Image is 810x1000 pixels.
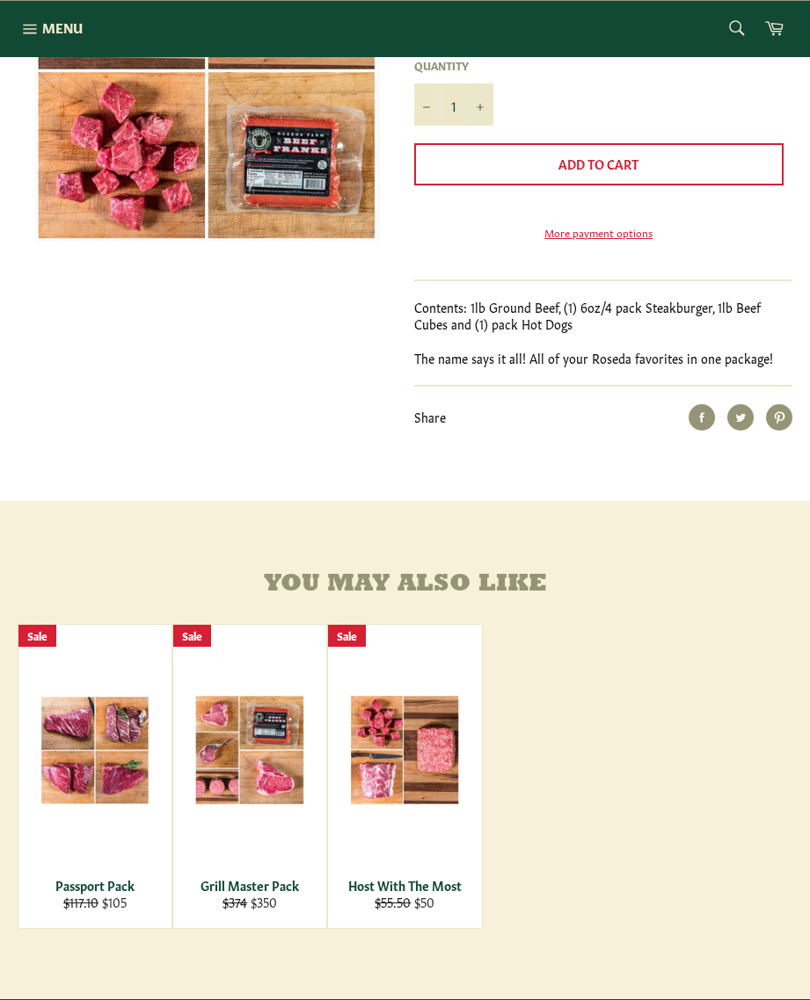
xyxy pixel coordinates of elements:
[375,893,411,910] s: $55.50
[339,894,471,910] div: $50
[339,877,471,894] div: Host With The Most
[185,877,316,894] div: Grill Master Pack
[173,625,211,647] div: Sale
[414,143,784,185] button: Add to Cart
[350,695,459,805] img: Host With The Most
[467,83,493,126] button: Increase item quantity by one
[18,624,172,929] a: Passport Pack Passport Pack $117.10 $105
[18,625,56,647] div: Sale
[30,894,161,910] div: $105
[42,18,83,37] span: Menu
[63,893,99,910] s: $117.10
[40,696,150,805] img: Passport Pack
[327,624,482,929] a: Host With The Most Host With The Most $55.50 $50
[328,625,366,647] div: Sale
[558,155,639,172] span: Add to Cart
[414,299,793,333] p: Contents: 1lb Ground Beef, (1) 6oz/4 pack Steakburger, 1lb Beef Cubes and (1) pack Hot Dogs
[185,894,316,910] div: $350
[414,408,446,425] span: Share
[414,350,793,366] p: The name says it all! All of your Roseda favorites in one package!
[195,695,304,805] img: Grill Master Pack
[414,83,441,126] button: Reduce item quantity by one
[223,893,247,910] s: $374
[172,624,327,929] a: Grill Master Pack Grill Master Pack $374 $350
[18,571,792,598] h4: You may also like
[414,225,784,240] a: More payment options
[414,58,493,73] label: Quantity
[30,877,161,894] div: Passport Pack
